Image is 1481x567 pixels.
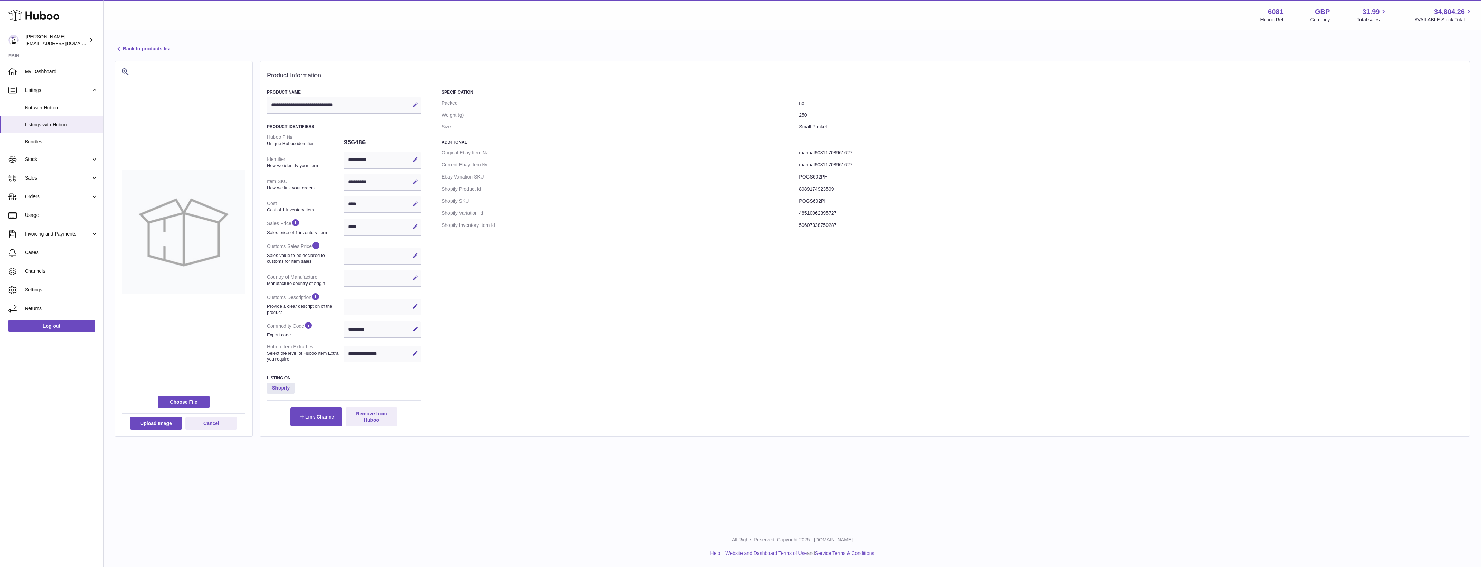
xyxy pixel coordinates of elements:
[8,320,95,332] a: Log out
[267,175,344,193] dt: Item SKU
[1357,7,1387,23] a: 31.99 Total sales
[799,109,1463,121] dd: 250
[799,207,1463,219] dd: 48510062395727
[25,87,91,94] span: Listings
[442,140,1463,145] h3: Additional
[799,121,1463,133] dd: Small Packet
[799,171,1463,183] dd: POGS602PH
[25,105,98,111] span: Not with Huboo
[26,33,88,47] div: [PERSON_NAME]
[799,195,1463,207] dd: POGS602PH
[25,287,98,293] span: Settings
[1310,17,1330,23] div: Currency
[723,550,874,557] li: and
[267,163,342,169] strong: How we identify your item
[25,231,91,237] span: Invoicing and Payments
[26,40,101,46] span: [EMAIL_ADDRESS][DOMAIN_NAME]
[25,305,98,312] span: Returns
[25,156,91,163] span: Stock
[158,396,210,408] span: Choose File
[267,341,344,365] dt: Huboo Item Extra Level
[799,183,1463,195] dd: 8989174923599
[267,124,421,129] h3: Product Identifiers
[267,280,342,287] strong: Manufacture country of origin
[1414,17,1473,23] span: AVAILABLE Stock Total
[442,159,799,171] dt: Current Ebay Item №
[109,537,1475,543] p: All Rights Reserved. Copyright 2025 - [DOMAIN_NAME]
[267,271,344,289] dt: Country of Manufacture
[442,219,799,231] dt: Shopify Inventory Item Id
[267,375,421,381] h3: Listing On
[1362,7,1380,17] span: 31.99
[267,215,344,238] dt: Sales Price
[25,68,98,75] span: My Dashboard
[799,147,1463,159] dd: manual60811708961627
[344,135,421,150] dd: 956486
[799,219,1463,231] dd: 50607338750287
[267,131,344,149] dt: Huboo P №
[799,159,1463,171] dd: manual60811708961627
[25,212,98,219] span: Usage
[1315,7,1330,17] strong: GBP
[290,407,342,426] button: Link Channel
[267,185,342,191] strong: How we link your orders
[815,550,874,556] a: Service Terms & Conditions
[25,249,98,256] span: Cases
[267,318,344,341] dt: Commodity Code
[1260,17,1284,23] div: Huboo Ref
[25,175,91,181] span: Sales
[442,195,799,207] dt: Shopify SKU
[267,383,295,394] strong: Shopify
[799,97,1463,109] dd: no
[1357,17,1387,23] span: Total sales
[442,147,799,159] dt: Original Ebay Item №
[185,417,237,430] button: Cancel
[442,121,799,133] dt: Size
[442,207,799,219] dt: Shopify Variation Id
[267,332,342,338] strong: Export code
[710,550,720,556] a: Help
[122,170,245,294] img: no-photo-large.jpg
[267,198,344,215] dt: Cost
[267,89,421,95] h3: Product Name
[442,97,799,109] dt: Packed
[267,289,344,318] dt: Customs Description
[267,350,342,362] strong: Select the level of Huboo Item Extra you require
[1414,7,1473,23] a: 34,804.26 AVAILABLE Stock Total
[442,89,1463,95] h3: Specification
[25,193,91,200] span: Orders
[725,550,807,556] a: Website and Dashboard Terms of Use
[442,109,799,121] dt: Weight (g)
[267,141,342,147] strong: Unique Huboo identifier
[1434,7,1465,17] span: 34,804.26
[346,407,397,426] button: Remove from Huboo
[267,230,342,236] strong: Sales price of 1 inventory item
[130,417,182,430] button: Upload Image
[25,122,98,128] span: Listings with Huboo
[267,303,342,315] strong: Provide a clear description of the product
[1268,7,1284,17] strong: 6081
[267,252,342,265] strong: Sales value to be declared to customs for item sales
[267,153,344,171] dt: Identifier
[442,171,799,183] dt: Ebay Variation SKU
[115,45,171,53] a: Back to products list
[25,268,98,275] span: Channels
[25,138,98,145] span: Bundles
[267,72,1463,79] h2: Product Information
[442,183,799,195] dt: Shopify Product Id
[267,207,342,213] strong: Cost of 1 inventory item
[267,238,344,267] dt: Customs Sales Price
[8,35,19,45] img: internalAdmin-6081@internal.huboo.com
